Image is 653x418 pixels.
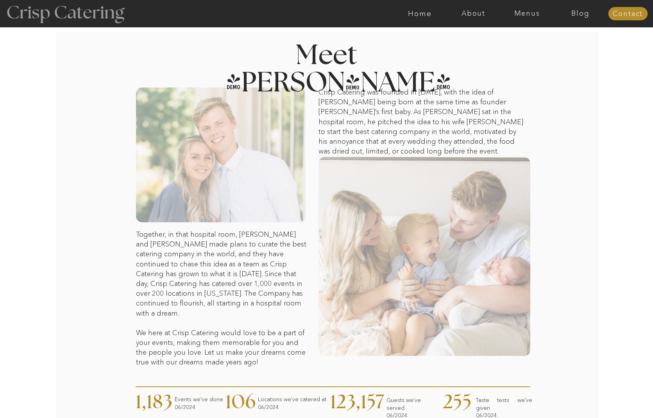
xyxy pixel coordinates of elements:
[476,397,532,410] p: Taste tests we've given 06/2024
[318,88,526,157] p: Crisp Catering was founded in [DATE], with the idea of [PERSON_NAME] being born at the same time ...
[330,393,386,413] p: 123,157
[225,42,428,73] h2: Meet [PERSON_NAME]
[136,393,192,413] p: 1,183
[393,10,447,18] a: Home
[258,396,330,409] p: Locations we've catered at 06/2024
[225,393,282,413] p: 106
[447,10,500,18] a: About
[554,10,607,18] a: Blog
[500,10,554,18] a: Menus
[443,393,499,413] p: 255
[608,10,648,18] a: Contact
[175,396,231,403] p: Events we've done 06/2024
[136,230,308,336] p: Together, in that hospital room, [PERSON_NAME] and [PERSON_NAME] made plans to curate the best ca...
